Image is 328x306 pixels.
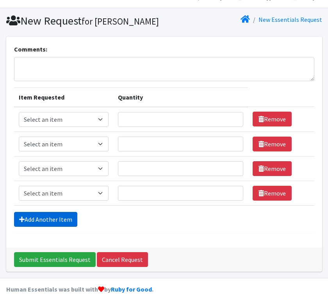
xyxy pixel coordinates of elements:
[111,285,152,293] a: Ruby for Good
[253,137,292,151] a: Remove
[14,87,114,107] th: Item Requested
[253,161,292,176] a: Remove
[14,44,47,54] label: Comments:
[253,186,292,201] a: Remove
[253,112,292,126] a: Remove
[97,252,148,267] a: Cancel Request
[6,285,153,293] strong: Human Essentials was built with by .
[113,87,248,107] th: Quantity
[14,212,77,227] a: Add Another Item
[14,252,96,267] input: Submit Essentials Request
[258,16,322,23] a: New Essentials Request
[82,16,159,27] small: for [PERSON_NAME]
[6,14,161,28] h1: New Request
